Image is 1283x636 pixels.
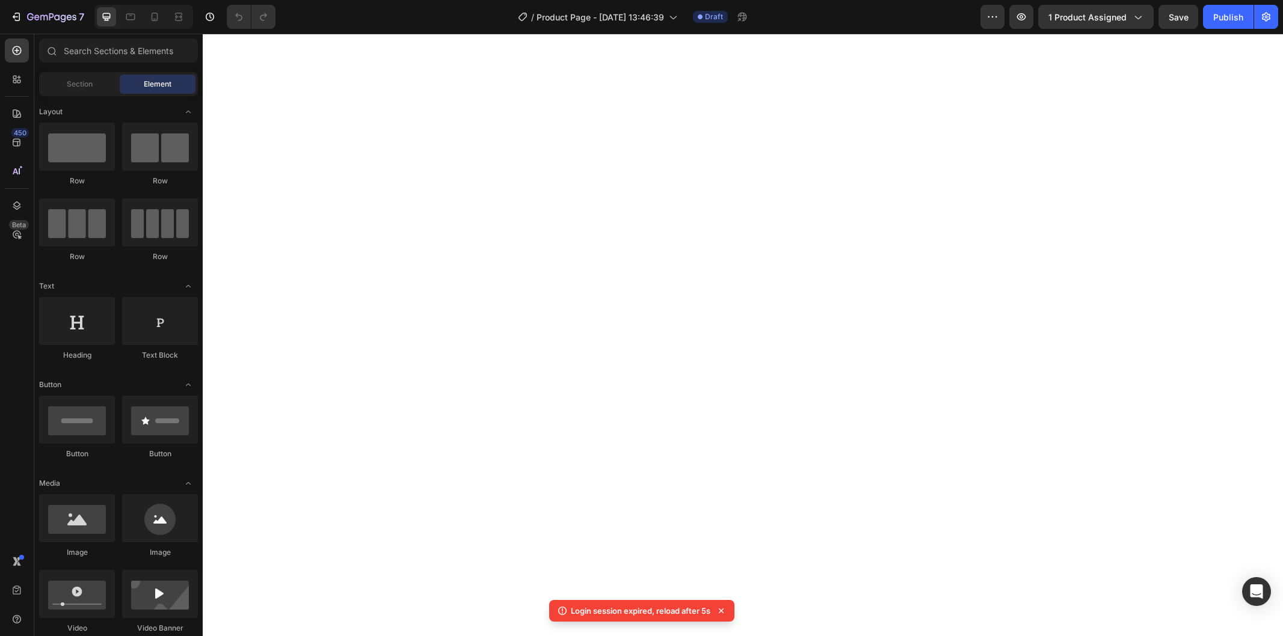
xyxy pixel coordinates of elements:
[1169,12,1189,22] span: Save
[39,448,115,459] div: Button
[39,350,115,361] div: Heading
[537,11,664,23] span: Product Page - [DATE] 13:46:39
[39,379,61,390] span: Button
[1158,5,1198,29] button: Save
[39,281,54,292] span: Text
[122,547,198,558] div: Image
[531,11,534,23] span: /
[179,277,198,296] span: Toggle open
[1048,11,1127,23] span: 1 product assigned
[79,10,84,24] p: 7
[39,38,198,63] input: Search Sections & Elements
[39,623,115,634] div: Video
[39,251,115,262] div: Row
[227,5,275,29] div: Undo/Redo
[122,176,198,186] div: Row
[1038,5,1154,29] button: 1 product assigned
[179,474,198,493] span: Toggle open
[179,102,198,121] span: Toggle open
[5,5,90,29] button: 7
[11,128,29,138] div: 450
[122,350,198,361] div: Text Block
[67,79,93,90] span: Section
[179,375,198,394] span: Toggle open
[1213,11,1243,23] div: Publish
[705,11,723,22] span: Draft
[39,106,63,117] span: Layout
[39,176,115,186] div: Row
[203,34,1283,636] iframe: Design area
[571,605,710,617] p: Login session expired, reload after 5s
[39,478,60,489] span: Media
[144,79,171,90] span: Element
[122,448,198,459] div: Button
[1203,5,1254,29] button: Publish
[122,623,198,634] div: Video Banner
[1242,577,1271,606] div: Open Intercom Messenger
[122,251,198,262] div: Row
[39,547,115,558] div: Image
[9,220,29,230] div: Beta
